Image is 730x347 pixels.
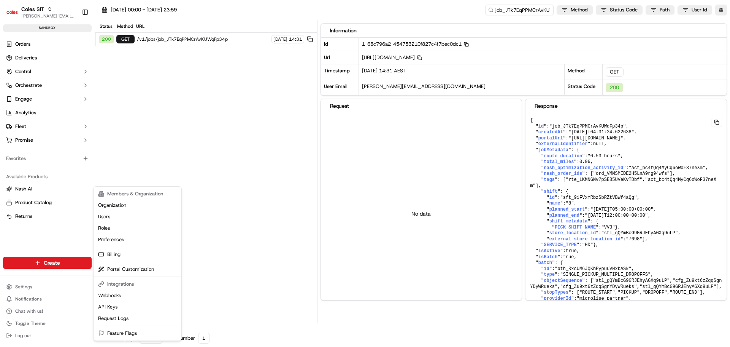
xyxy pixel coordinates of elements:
[15,185,32,192] span: Nash AI
[95,188,180,200] div: Members & Organization
[606,83,623,92] div: 200
[129,75,138,84] button: Start new chat
[593,141,604,147] span: null
[95,222,180,234] a: Roles
[590,207,654,212] span: "[DATE]T05:00:00+00:00"
[544,242,576,248] span: SERVICE_TYPE
[362,41,469,47] span: 1-68c796a2-454753210f827c4f7bec0dc1
[95,301,180,313] a: API Keys
[321,80,359,96] div: User Email
[273,36,287,42] span: [DATE]
[544,159,574,165] span: total_miles
[549,195,555,200] span: id
[530,278,722,289] span: "cfg_Zu9xt6zZqqSgnYDyWRueks"
[15,82,42,89] span: Orchestrate
[555,266,632,272] span: "bth_RxcUM6JQKhPypuuVHxbASk"
[549,207,585,212] span: planned_start
[8,8,23,23] img: Nash
[3,171,92,183] div: Available Products
[95,328,180,339] a: Feature Flags
[565,64,603,80] div: Method
[555,225,596,230] span: PICK_SHIFT_NAME
[538,260,552,265] span: batch
[362,54,422,61] span: [URL][DOMAIN_NAME]
[26,73,125,80] div: Start new chat
[538,124,544,129] span: id
[618,290,640,295] span: "PICKUP"
[44,259,60,267] span: Create
[15,54,37,61] span: Deliveries
[544,189,557,194] span: shift
[530,177,716,189] span: "act_bc4tQq4MyCq6oWoF37neXm"
[21,5,44,13] span: Coles SIT
[99,35,114,43] div: 200
[601,230,678,236] span: "stl_gQYmBcG9GRJEhyAGXq9uLP"
[560,272,651,277] span: "SINGLE_PICKUP_MULTIPLE_DROPOFFS"
[565,80,603,95] div: Status Code
[538,130,563,135] span: createdAt
[95,200,180,211] a: Organization
[116,23,134,29] div: Method
[577,296,629,301] span: "microlise_partner"
[626,237,642,242] span: "7698"
[137,36,269,42] span: /v1/jobs/job_JTk7EqPPMCrAvKUWqFp34p
[111,6,177,13] span: [DATE] 00:00 - [DATE] 23:59
[535,102,717,110] div: Response
[579,159,590,165] span: 0.96
[15,96,32,102] span: Engage
[549,230,596,236] span: store_location_id
[538,248,560,254] span: isActive
[544,278,582,283] span: objectSequence
[544,266,549,272] span: id
[321,51,359,64] div: Url
[15,199,52,206] span: Product Catalog
[692,6,707,13] span: User Id
[549,219,588,224] span: shift_metadata
[585,213,648,218] span: "[DATE]T12:00:00+00:00"
[362,83,486,90] span: [PERSON_NAME][EMAIL_ADDRESS][DOMAIN_NAME]
[15,213,32,220] span: Returns
[76,129,92,135] span: Pylon
[95,313,180,324] a: Request Logs
[563,254,574,260] span: true
[560,284,637,289] span: "cfg_Zu9xt6zZqqSgnYDyWRueks"
[15,137,33,144] span: Promise
[21,13,76,19] span: [PERSON_NAME][EMAIL_ADDRESS][DOMAIN_NAME]
[593,278,670,283] span: "stl_gQYmBcG9GRJEhyAGXq9uLP"
[568,130,634,135] span: "[DATE]T04:31:24.622638"
[8,73,21,86] img: 1736555255976-a54dd68f-1ca7-489b-9aae-adbdc363a1c4
[15,296,42,302] span: Notifications
[544,290,568,295] span: stopTypes
[61,107,125,121] a: 💻API Documentation
[359,64,565,80] div: [DATE] 14:31 AEST
[8,30,138,43] p: Welcome 👋
[95,249,180,260] a: Billing
[629,165,706,171] span: "act_bc4tQq4MyCq6oWoF37neXm"
[198,333,209,344] div: 1
[72,110,122,118] span: API Documentation
[670,290,700,295] span: "ROUTE_END"
[544,165,623,171] span: nash_optimization_activity_id
[544,154,582,159] span: route_duration
[568,136,623,141] span: "[URL][DOMAIN_NAME]"
[116,35,135,43] div: GET
[601,225,615,230] span: "VV3"
[566,177,643,182] span: "rte_LKMNGNv7pSEB5UVeKvTDbf"
[26,80,96,86] div: We're available if you need us!
[549,124,626,129] span: "job_JTk7EqPPMCrAvKUWqFp34p"
[485,5,554,15] input: Type to search
[538,136,563,141] span: portalUrl
[538,141,588,147] span: externalIdentifier
[566,248,577,254] span: true
[544,296,571,301] span: providerId
[3,152,92,165] div: Favorites
[544,272,555,277] span: type
[566,201,574,206] span: "8"
[95,234,180,245] a: Preferences
[95,211,180,222] a: Users
[606,67,624,77] div: GET
[330,27,718,34] div: Information
[643,290,667,295] span: "DROPOFF"
[330,102,513,110] div: Request
[660,6,670,13] span: Path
